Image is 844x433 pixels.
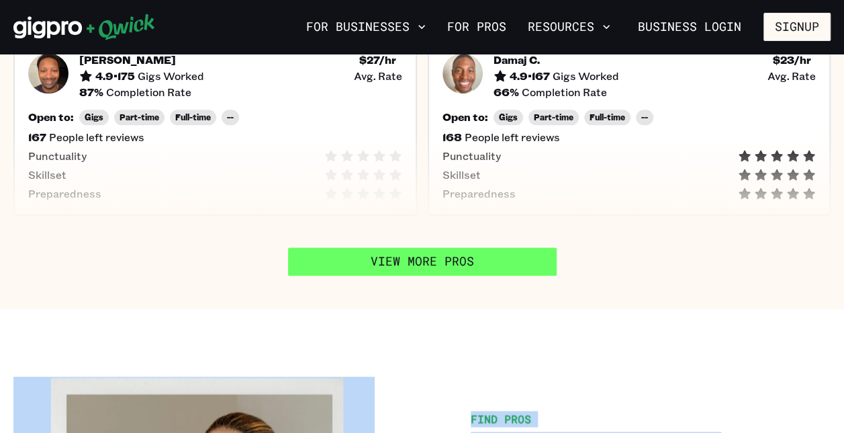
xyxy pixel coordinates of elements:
span: People left reviews [465,130,560,144]
h5: 66 % [494,85,519,99]
h5: 167 [28,130,46,144]
img: Pro headshot [28,53,68,93]
span: Preparedness [28,187,101,200]
a: Business Login [626,13,753,41]
span: Punctuality [442,149,501,163]
span: Avg. Rate [767,69,816,83]
span: Completion Rate [522,85,607,99]
span: Skillset [28,168,66,182]
span: People left reviews [49,130,144,144]
span: Preparedness [442,187,516,200]
h5: 4.9 • 167 [510,69,550,83]
span: Full-time [175,112,211,122]
span: Gigs [499,112,518,122]
span: -- [227,112,234,122]
span: Gigs Worked [553,69,619,83]
h5: [PERSON_NAME] [79,53,176,67]
span: Part-time [120,112,159,122]
span: Part-time [534,112,573,122]
h5: Open to: [442,110,488,124]
h5: 168 [442,130,462,144]
a: For Pros [442,15,512,38]
button: For Businesses [301,15,431,38]
span: Completion Rate [106,85,191,99]
h5: 4.9 • 175 [95,69,135,83]
span: Gigs [85,112,103,122]
span: Full-time [590,112,625,122]
button: Resources [522,15,616,38]
h5: Open to: [28,110,74,124]
span: Find Pros [471,411,531,426]
span: Avg. Rate [354,69,402,83]
h5: $ 23 /hr [773,53,811,67]
span: Skillset [442,168,481,182]
button: Pro headshot[PERSON_NAME]4.9•175Gigs Worked$27/hr Avg. Rate87%Completion RateOpen to:GigsPart-tim... [13,38,417,215]
h5: 87 % [79,85,103,99]
span: Punctuality [28,149,87,163]
h5: Damaj C. [494,53,540,67]
button: Signup [763,13,831,41]
span: Gigs Worked [138,69,204,83]
h5: $ 27 /hr [359,53,396,67]
span: -- [641,112,648,122]
img: Pro headshot [442,53,483,93]
a: View More Pros [288,247,557,276]
button: Pro headshotDamaj C.4.9•167Gigs Worked$23/hr Avg. Rate66%Completion RateOpen to:GigsPart-timeFull... [428,38,831,215]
